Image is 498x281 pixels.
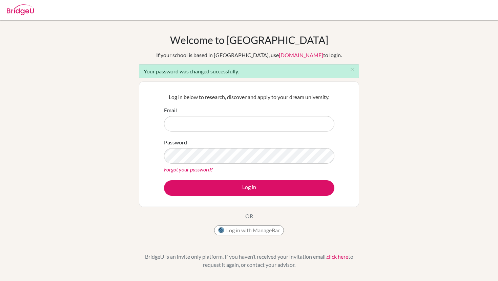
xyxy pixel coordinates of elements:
button: Log in with ManageBac [214,225,284,235]
a: click here [327,253,348,260]
p: Log in below to research, discover and apply to your dream university. [164,93,334,101]
label: Password [164,138,187,146]
i: close [350,67,355,72]
div: Your password was changed successfully. [139,64,359,78]
p: OR [245,212,253,220]
a: [DOMAIN_NAME] [279,52,323,58]
a: Forgot your password? [164,166,213,172]
button: Close [345,65,359,75]
h1: Welcome to [GEOGRAPHIC_DATA] [170,34,328,46]
img: Bridge-U [7,4,34,15]
p: BridgeU is an invite only platform. If you haven’t received your invitation email, to request it ... [139,253,359,269]
label: Email [164,106,177,114]
div: If your school is based in [GEOGRAPHIC_DATA], use to login. [156,51,342,59]
button: Log in [164,180,334,196]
